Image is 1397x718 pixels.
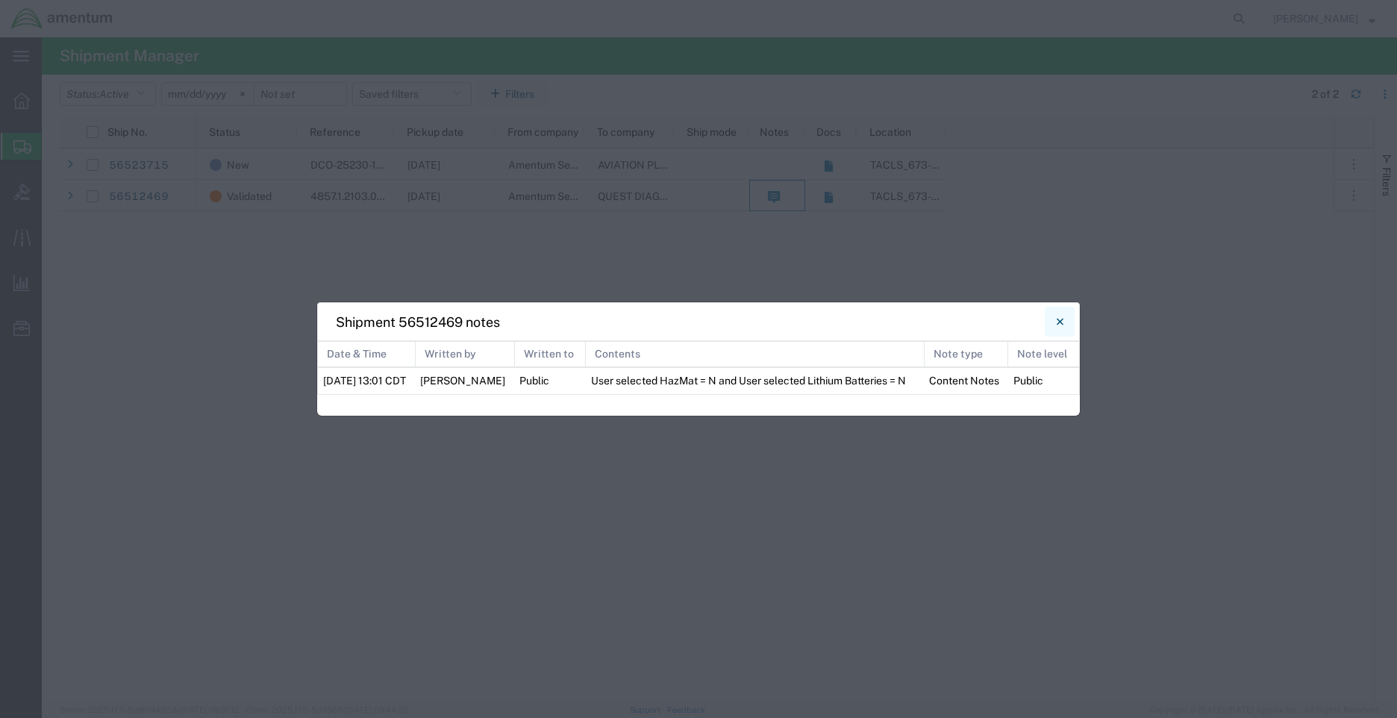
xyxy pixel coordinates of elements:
span: Public [1013,375,1043,387]
span: Note level [1017,348,1067,360]
span: Contents [595,348,640,360]
span: Content Notes [929,375,999,387]
span: Public [519,375,549,387]
button: Close [1045,307,1075,337]
span: Note type [934,348,983,360]
span: User selected HazMat = N and User selected Lithium Batteries = N [591,375,906,387]
h4: Shipment 56512469 notes [336,312,500,332]
span: Date & Time [327,348,387,360]
span: [PERSON_NAME] [420,375,505,387]
span: Written to [524,348,574,360]
span: Written by [425,348,476,360]
span: [DATE] 13:01 CDT [323,375,406,387]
